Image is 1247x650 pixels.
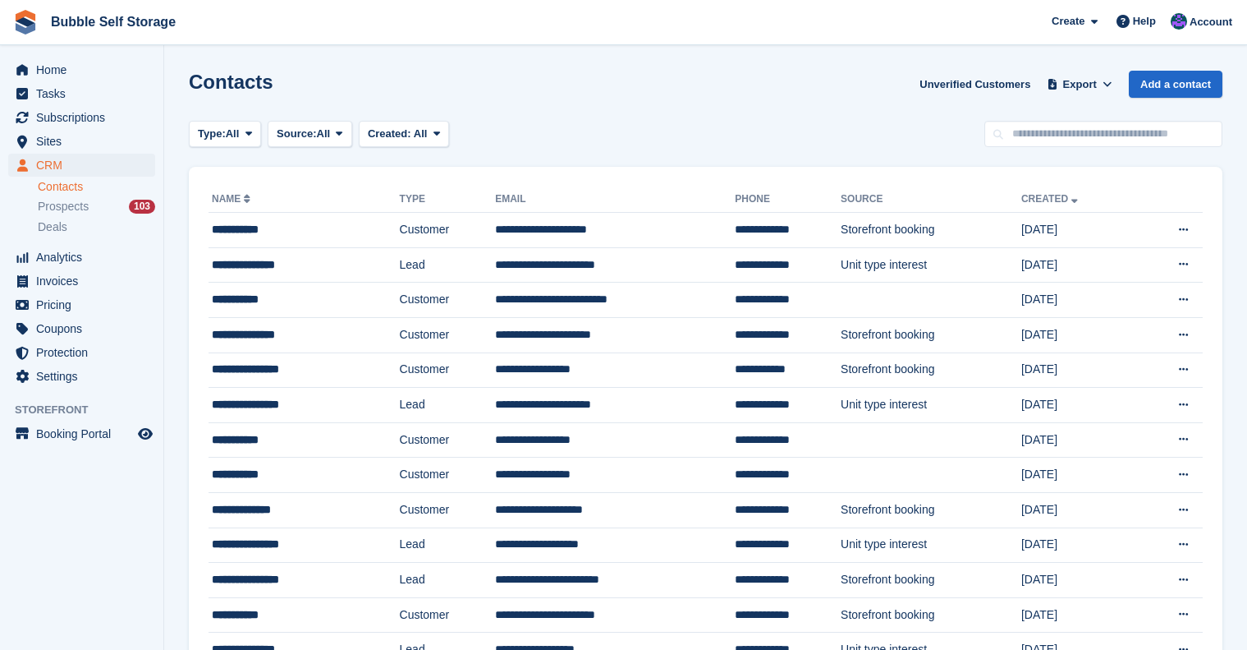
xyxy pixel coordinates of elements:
span: Analytics [36,246,135,269]
td: [DATE] [1021,247,1137,283]
button: Export [1043,71,1116,98]
span: Type: [198,126,226,142]
a: menu [8,270,155,293]
span: Protection [36,341,135,364]
a: menu [8,154,155,177]
a: menu [8,246,155,269]
span: Subscriptions [36,106,135,129]
td: Customer [400,492,496,528]
a: menu [8,293,155,316]
span: Invoices [36,270,135,293]
a: menu [8,58,155,81]
td: Storefront booking [841,597,1021,633]
td: Lead [400,388,496,423]
span: Storefront [15,402,163,418]
td: [DATE] [1021,458,1137,493]
a: Bubble Self Storage [44,8,182,35]
td: Customer [400,597,496,633]
td: Unit type interest [841,388,1021,423]
td: Unit type interest [841,528,1021,563]
td: [DATE] [1021,563,1137,598]
td: [DATE] [1021,317,1137,353]
span: Home [36,58,135,81]
a: menu [8,365,155,388]
td: [DATE] [1021,283,1137,318]
td: Unit type interest [841,247,1021,283]
img: Stuart Jackson [1171,13,1187,30]
h1: Contacts [189,71,273,93]
a: Name [212,193,254,205]
th: Type [400,187,496,213]
td: Storefront booking [841,563,1021,598]
span: CRM [36,154,135,177]
span: Prospects [38,199,89,214]
td: Storefront booking [841,353,1021,388]
td: Customer [400,283,496,318]
div: 103 [129,200,155,214]
span: Export [1063,76,1097,93]
button: Created: All [359,121,449,148]
th: Source [841,187,1021,213]
span: Coupons [36,317,135,340]
td: Customer [400,353,496,388]
a: Contacts [38,179,155,195]
span: Sites [36,130,135,153]
a: menu [8,106,155,129]
td: [DATE] [1021,353,1137,388]
a: menu [8,82,155,105]
a: Deals [38,219,155,236]
td: Storefront booking [841,317,1021,353]
button: Type: All [189,121,261,148]
td: [DATE] [1021,388,1137,423]
span: All [414,127,428,140]
a: menu [8,422,155,445]
span: Deals [38,219,67,235]
td: Storefront booking [841,492,1021,528]
span: All [317,126,331,142]
td: Customer [400,213,496,248]
span: Pricing [36,293,135,316]
a: Add a contact [1129,71,1222,98]
span: Help [1133,13,1156,30]
a: menu [8,341,155,364]
td: Lead [400,528,496,563]
td: Customer [400,422,496,458]
td: Customer [400,458,496,493]
td: Storefront booking [841,213,1021,248]
span: Settings [36,365,135,388]
td: [DATE] [1021,422,1137,458]
td: [DATE] [1021,213,1137,248]
a: Preview store [135,424,155,444]
th: Email [495,187,735,213]
button: Source: All [268,121,352,148]
span: Create [1052,13,1084,30]
td: [DATE] [1021,492,1137,528]
a: menu [8,130,155,153]
td: [DATE] [1021,528,1137,563]
td: Lead [400,563,496,598]
a: Unverified Customers [913,71,1037,98]
span: Created: [368,127,411,140]
span: All [226,126,240,142]
span: Booking Portal [36,422,135,445]
span: Account [1190,14,1232,30]
td: Customer [400,317,496,353]
a: menu [8,317,155,340]
th: Phone [735,187,841,213]
span: Source: [277,126,316,142]
td: Lead [400,247,496,283]
span: Tasks [36,82,135,105]
td: [DATE] [1021,597,1137,633]
a: Prospects 103 [38,198,155,215]
a: Created [1021,193,1081,205]
img: stora-icon-8386f47178a22dfd0bd8f6a31ec36ba5ce8667c1dd55bd0f319d3a0aa187defe.svg [13,10,38,35]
